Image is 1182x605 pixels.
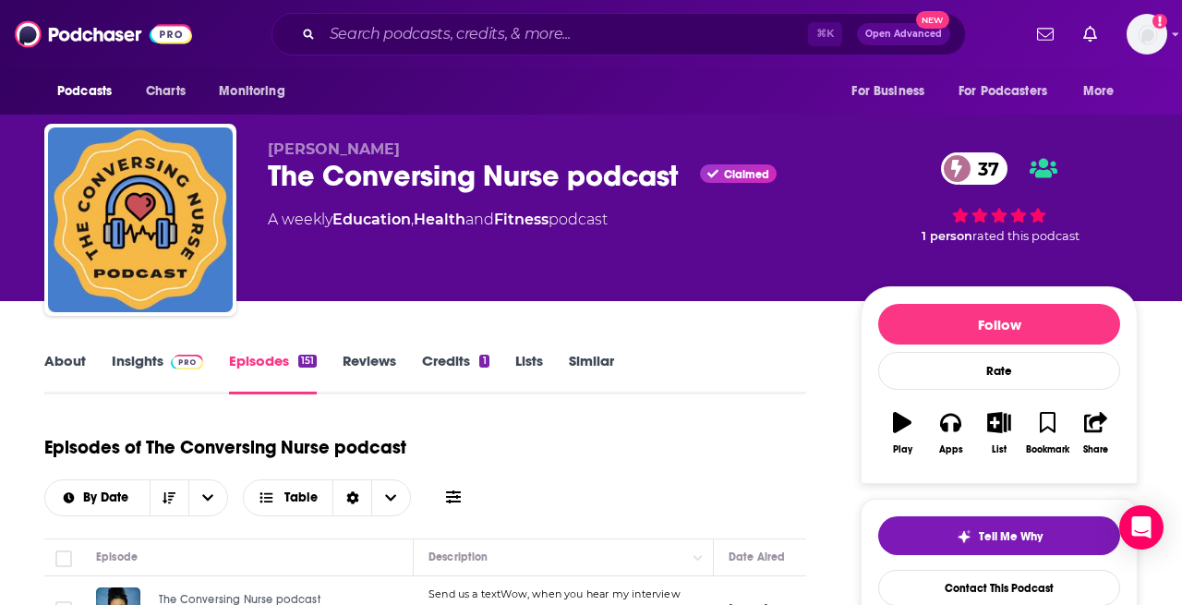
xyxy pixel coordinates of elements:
[332,480,371,515] div: Sort Direction
[975,400,1023,466] button: List
[851,79,924,104] span: For Business
[322,19,808,49] input: Search podcasts, credits, & more...
[724,170,769,179] span: Claimed
[1072,400,1120,466] button: Share
[150,480,188,515] button: Sort Direction
[44,74,136,109] button: open menu
[979,529,1043,544] span: Tell Me Why
[922,229,972,243] span: 1 person
[1023,400,1071,466] button: Bookmark
[893,444,912,455] div: Play
[865,30,942,39] span: Open Advanced
[494,211,549,228] a: Fitness
[916,11,949,29] span: New
[1083,79,1115,104] span: More
[268,140,400,158] span: [PERSON_NAME]
[515,352,543,394] a: Lists
[729,546,785,568] div: Date Aired
[44,479,228,516] h2: Choose List sort
[838,74,947,109] button: open menu
[112,352,203,394] a: InsightsPodchaser Pro
[268,209,608,231] div: A weekly podcast
[808,22,842,46] span: ⌘ K
[44,352,86,394] a: About
[1083,444,1108,455] div: Share
[243,479,412,516] button: Choose View
[171,355,203,369] img: Podchaser Pro
[48,127,233,312] img: The Conversing Nurse podcast
[83,491,135,504] span: By Date
[1119,505,1164,550] div: Open Intercom Messenger
[878,516,1120,555] button: tell me why sparkleTell Me Why
[44,436,406,459] h1: Episodes of The Conversing Nurse podcast
[298,355,317,368] div: 151
[15,17,192,52] img: Podchaser - Follow, Share and Rate Podcasts
[926,400,974,466] button: Apps
[45,491,150,504] button: open menu
[271,13,966,55] div: Search podcasts, credits, & more...
[479,355,488,368] div: 1
[878,352,1120,390] div: Rate
[134,74,197,109] a: Charts
[428,546,488,568] div: Description
[206,74,308,109] button: open menu
[1076,18,1104,50] a: Show notifications dropdown
[957,529,971,544] img: tell me why sparkle
[146,79,186,104] span: Charts
[414,211,465,228] a: Health
[332,211,411,228] a: Education
[947,74,1074,109] button: open menu
[343,352,396,394] a: Reviews
[972,229,1079,243] span: rated this podcast
[687,547,709,569] button: Column Actions
[569,352,614,394] a: Similar
[229,352,317,394] a: Episodes151
[284,491,318,504] span: Table
[96,546,138,568] div: Episode
[1152,14,1167,29] svg: Add a profile image
[1070,74,1138,109] button: open menu
[939,444,963,455] div: Apps
[57,79,112,104] span: Podcasts
[878,304,1120,345] button: Follow
[219,79,284,104] span: Monitoring
[941,152,1008,185] a: 37
[465,211,494,228] span: and
[959,152,1008,185] span: 37
[857,23,950,45] button: Open AdvancedNew
[1127,14,1167,54] button: Show profile menu
[422,352,488,394] a: Credits1
[1127,14,1167,54] span: Logged in as KSKristina
[1026,444,1069,455] div: Bookmark
[1127,14,1167,54] img: User Profile
[959,79,1047,104] span: For Podcasters
[428,587,681,600] span: Send us a textWow, when you hear my interview
[188,480,227,515] button: open menu
[411,211,414,228] span: ,
[861,140,1138,255] div: 37 1 personrated this podcast
[878,400,926,466] button: Play
[1030,18,1061,50] a: Show notifications dropdown
[992,444,1007,455] div: List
